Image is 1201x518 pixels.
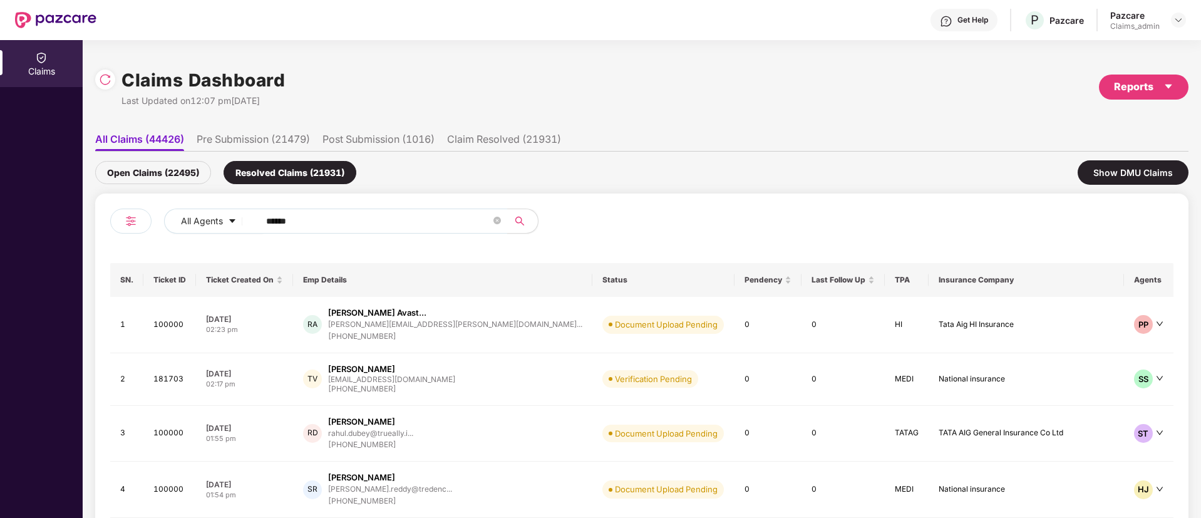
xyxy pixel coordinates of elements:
[121,94,285,108] div: Last Updated on 12:07 pm[DATE]
[121,66,285,94] h1: Claims Dashboard
[929,263,1124,297] th: Insurance Company
[206,314,283,324] div: [DATE]
[929,406,1124,462] td: TATA AIG General Insurance Co Ltd
[802,406,885,462] td: 0
[802,297,885,353] td: 0
[293,263,592,297] th: Emp Details
[328,429,413,437] div: rahul.dubey@trueally.i...
[592,263,734,297] th: Status
[303,424,322,443] div: RD
[164,209,264,234] button: All Agentscaret-down
[1031,13,1039,28] span: P
[1134,370,1153,388] div: SS
[1156,375,1163,382] span: down
[615,483,718,495] div: Document Upload Pending
[507,209,539,234] button: search
[123,214,138,229] img: svg+xml;base64,PHN2ZyB4bWxucz0iaHR0cDovL3d3dy53My5vcmcvMjAwMC9zdmciIHdpZHRoPSIyNCIgaGVpZ2h0PSIyNC...
[885,406,929,462] td: TATAG
[1110,9,1160,21] div: Pazcare
[735,406,802,462] td: 0
[110,462,143,518] td: 4
[303,370,322,388] div: TV
[328,485,452,493] div: [PERSON_NAME].reddy@tredenc...
[35,51,48,64] img: svg+xml;base64,PHN2ZyBpZD0iQ2xhaW0iIHhtbG5zPSJodHRwOi8vd3d3LnczLm9yZy8yMDAwL3N2ZyIgd2lkdGg9IjIwIi...
[735,263,802,297] th: Pendency
[110,297,143,353] td: 1
[328,416,395,428] div: [PERSON_NAME]
[735,297,802,353] td: 0
[802,462,885,518] td: 0
[143,263,196,297] th: Ticket ID
[328,363,395,375] div: [PERSON_NAME]
[745,275,782,285] span: Pendency
[197,133,310,151] li: Pre Submission (21479)
[802,263,885,297] th: Last Follow Up
[328,472,395,484] div: [PERSON_NAME]
[447,133,561,151] li: Claim Resolved (21931)
[206,379,283,390] div: 02:17 pm
[940,15,952,28] img: svg+xml;base64,PHN2ZyBpZD0iSGVscC0zMngzMiIgeG1sbnM9Imh0dHA6Ly93d3cudzMub3JnLzIwMDAvc3ZnIiB3aWR0aD...
[1134,315,1153,334] div: PP
[507,216,532,226] span: search
[206,479,283,490] div: [DATE]
[615,373,692,385] div: Verification Pending
[322,133,435,151] li: Post Submission (1016)
[99,73,111,86] img: svg+xml;base64,PHN2ZyBpZD0iUmVsb2FkLTMyeDMyIiB4bWxucz0iaHR0cDovL3d3dy53My5vcmcvMjAwMC9zdmciIHdpZH...
[1163,81,1173,91] span: caret-down
[328,375,455,383] div: [EMAIL_ADDRESS][DOMAIN_NAME]
[143,462,196,518] td: 100000
[1173,15,1183,25] img: svg+xml;base64,PHN2ZyBpZD0iRHJvcGRvd24tMzJ4MzIiIHhtbG5zPSJodHRwOi8vd3d3LnczLm9yZy8yMDAwL3N2ZyIgd2...
[15,12,96,28] img: New Pazcare Logo
[328,439,413,451] div: [PHONE_NUMBER]
[885,353,929,406] td: MEDI
[493,215,501,227] span: close-circle
[1078,160,1188,185] div: Show DMU Claims
[196,263,293,297] th: Ticket Created On
[1134,424,1153,443] div: ST
[206,490,283,500] div: 01:54 pm
[224,161,356,184] div: Resolved Claims (21931)
[615,427,718,440] div: Document Upload Pending
[1156,429,1163,437] span: down
[95,161,211,184] div: Open Claims (22495)
[885,263,929,297] th: TPA
[143,353,196,406] td: 181703
[206,423,283,433] div: [DATE]
[1114,79,1173,95] div: Reports
[802,353,885,406] td: 0
[1134,480,1153,499] div: HJ
[929,462,1124,518] td: National insurance
[228,217,237,227] span: caret-down
[206,368,283,379] div: [DATE]
[735,353,802,406] td: 0
[328,331,582,343] div: [PHONE_NUMBER]
[885,462,929,518] td: MEDI
[206,275,274,285] span: Ticket Created On
[1124,263,1173,297] th: Agents
[95,133,184,151] li: All Claims (44426)
[1049,14,1084,26] div: Pazcare
[110,406,143,462] td: 3
[957,15,988,25] div: Get Help
[303,315,322,334] div: RA
[1156,320,1163,328] span: down
[143,406,196,462] td: 100000
[206,324,283,335] div: 02:23 pm
[1156,485,1163,493] span: down
[328,495,452,507] div: [PHONE_NUMBER]
[328,383,455,395] div: [PHONE_NUMBER]
[929,353,1124,406] td: National insurance
[812,275,865,285] span: Last Follow Up
[1110,21,1160,31] div: Claims_admin
[615,318,718,331] div: Document Upload Pending
[181,214,223,228] span: All Agents
[206,433,283,444] div: 01:55 pm
[328,307,426,319] div: [PERSON_NAME] Avast...
[110,353,143,406] td: 2
[493,217,501,224] span: close-circle
[885,297,929,353] td: HI
[143,297,196,353] td: 100000
[929,297,1124,353] td: Tata Aig HI Insurance
[303,480,322,499] div: SR
[735,462,802,518] td: 0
